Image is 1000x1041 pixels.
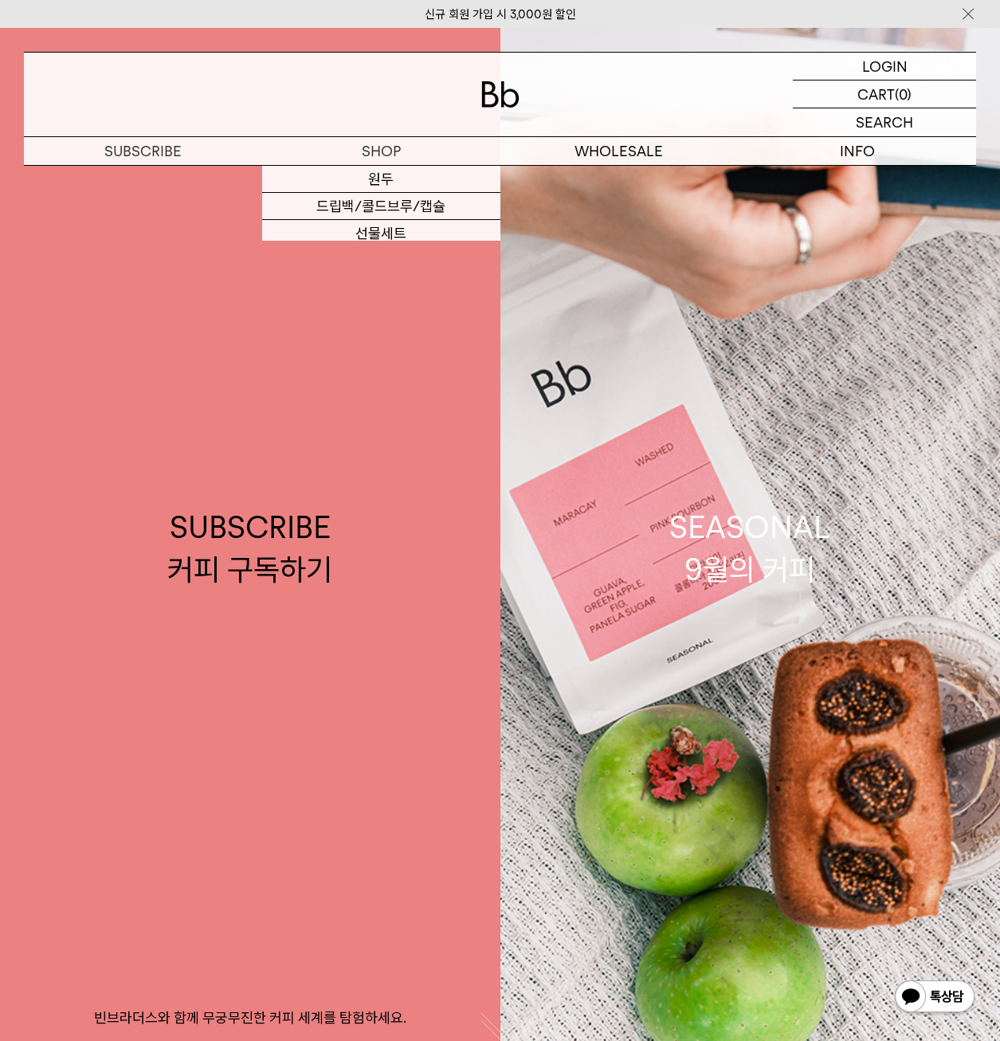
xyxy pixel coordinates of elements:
img: 카카오톡 채널 1:1 채팅 버튼 [893,979,976,1017]
p: SEARCH [856,108,913,136]
a: 신규 회원 가입 시 3,000원 할인 [425,7,576,22]
a: SUBSCRIBE [24,137,262,165]
p: (0) [895,81,912,108]
a: SHOP [262,137,500,165]
p: INFO [738,137,976,165]
a: LOGIN [793,53,976,81]
a: 원두 [262,166,500,193]
div: SUBSCRIBE 커피 구독하기 [167,506,332,591]
img: 로고 [481,81,520,108]
p: LOGIN [862,53,908,80]
a: 드립백/콜드브루/캡슐 [262,193,500,220]
p: CART [857,81,895,108]
p: WHOLESALE [500,137,739,165]
div: SEASONAL 9월의 커피 [669,506,830,591]
a: 선물세트 [262,220,500,247]
a: CART (0) [793,81,976,108]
